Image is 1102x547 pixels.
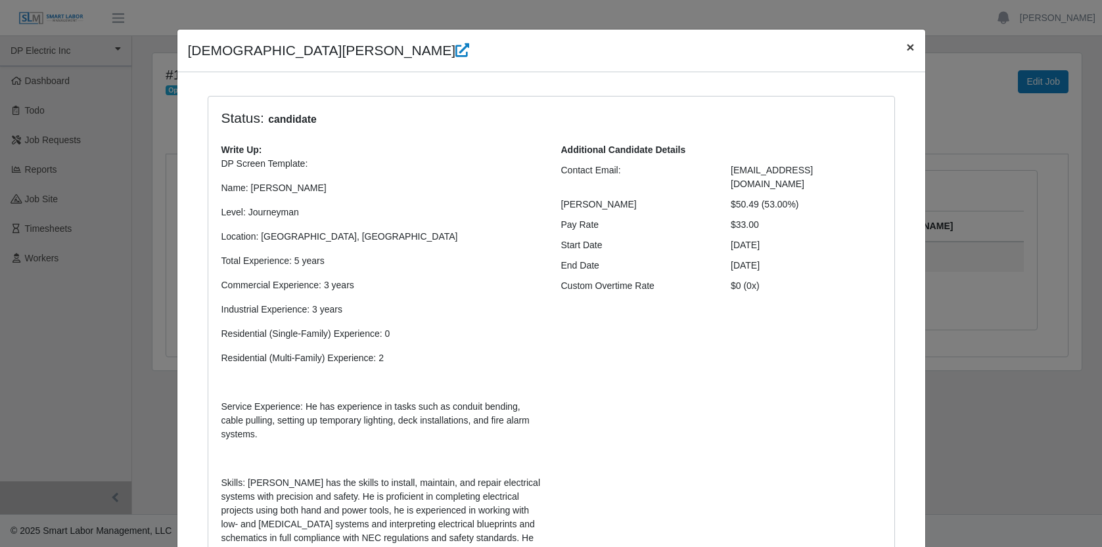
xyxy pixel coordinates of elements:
p: Service Experience: He has experience in tasks such as conduit bending, cable pulling, setting up... [221,400,541,441]
div: Pay Rate [551,218,722,232]
div: $33.00 [721,218,891,232]
p: Industrial Experience: 3 years [221,303,541,317]
p: Total Experience: 5 years [221,254,541,268]
p: Commercial Experience: 3 years [221,278,541,292]
div: Contact Email: [551,164,722,191]
p: Location: [GEOGRAPHIC_DATA], [GEOGRAPHIC_DATA] [221,230,541,244]
div: Custom Overtime Rate [551,279,722,293]
span: × [906,39,914,55]
span: $0 (0x) [731,280,760,291]
span: candidate [264,112,321,127]
b: Additional Candidate Details [561,144,686,155]
p: DP Screen Template: [221,157,541,171]
p: Name: [PERSON_NAME] [221,181,541,195]
div: $50.49 (53.00%) [721,198,891,211]
span: [EMAIL_ADDRESS][DOMAIN_NAME] [731,165,813,189]
b: Write Up: [221,144,262,155]
div: End Date [551,259,722,273]
span: [DATE] [731,260,760,271]
h4: [DEMOGRAPHIC_DATA][PERSON_NAME] [188,40,470,61]
h4: Status: [221,110,712,127]
p: Residential (Multi-Family) Experience: 2 [221,351,541,365]
div: [DATE] [721,238,891,252]
div: Start Date [551,238,722,252]
div: [PERSON_NAME] [551,198,722,211]
p: Level: Journeyman [221,206,541,219]
p: Residential (Single-Family) Experience: 0 [221,327,541,341]
button: Close [896,30,925,64]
